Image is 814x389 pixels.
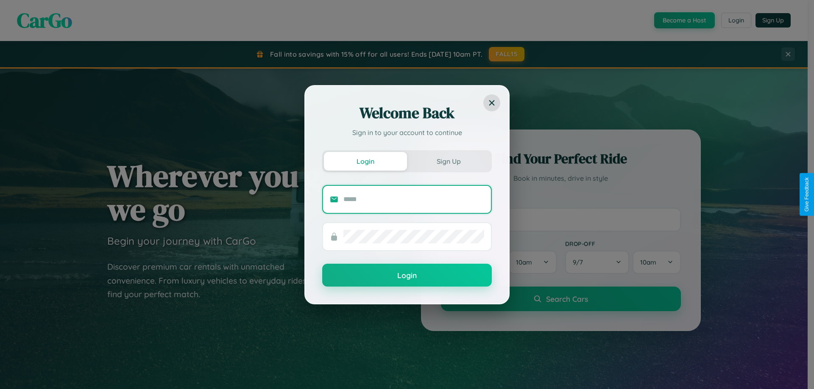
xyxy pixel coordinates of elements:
[322,127,492,138] p: Sign in to your account to continue
[322,103,492,123] h2: Welcome Back
[322,264,492,287] button: Login
[804,177,810,212] div: Give Feedback
[324,152,407,171] button: Login
[407,152,490,171] button: Sign Up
